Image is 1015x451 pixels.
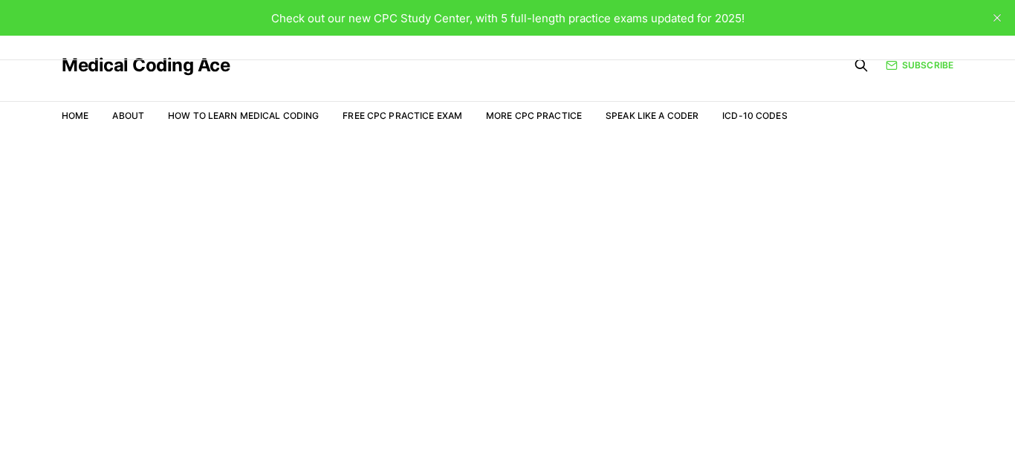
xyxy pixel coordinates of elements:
[722,110,787,121] a: ICD-10 Codes
[773,378,1015,451] iframe: portal-trigger
[62,56,230,74] a: Medical Coding Ace
[886,59,953,72] a: Subscribe
[271,11,745,25] span: Check out our new CPC Study Center, with 5 full-length practice exams updated for 2025!
[112,110,144,121] a: About
[985,6,1009,30] button: close
[606,110,698,121] a: Speak Like a Coder
[62,110,88,121] a: Home
[486,110,582,121] a: More CPC Practice
[343,110,462,121] a: Free CPC Practice Exam
[168,110,319,121] a: How to Learn Medical Coding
